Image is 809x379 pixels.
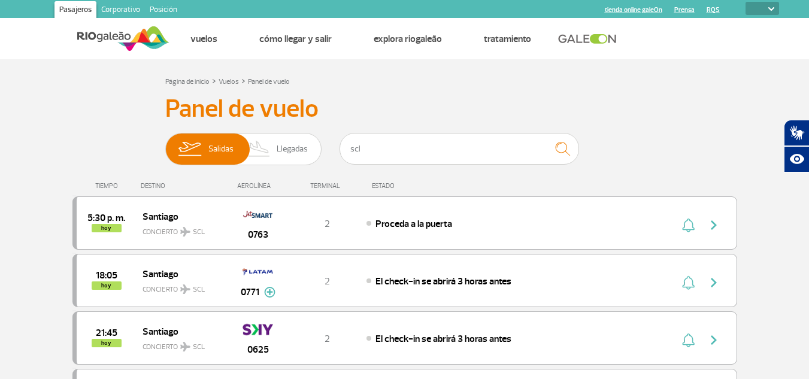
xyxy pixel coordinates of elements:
font: Proceda a la puerta [375,218,452,230]
a: Prensa [674,6,695,14]
img: sino-painel-voo.svg [682,275,695,290]
img: seta-direita-painel-voo.svg [707,275,721,290]
font: 2 [325,275,330,287]
img: aterrizaje deslizante [242,134,277,165]
font: Llegadas [277,144,308,154]
a: tienda online galeOn [605,6,662,14]
img: seta-direita-painel-voo.svg [707,218,721,232]
a: Posición [145,1,182,20]
img: sino-painel-voo.svg [682,333,695,347]
font: El check-in se abrirá 3 horas antes [375,333,511,345]
font: Santiago [143,268,178,280]
img: slider-boarding [171,134,208,165]
div: Complemento de accesibilidad Hand Talk. [784,120,809,172]
button: Recursos de asistencia abiertos. [784,146,809,172]
a: Panel de vuelo [248,77,290,86]
font: SCL [193,228,205,237]
a: Explora RIOgaleão [374,33,442,45]
span: 30/09/2025 17:30:00 [87,214,125,222]
font: TERMINAL [310,181,340,190]
img: destiny_airplane.svg [180,284,190,294]
img: destiny_airplane.svg [180,227,190,237]
font: hoy [101,339,111,347]
font: > [241,74,246,87]
font: CONCIERTO [143,342,178,351]
font: 21:45 [96,327,117,339]
font: CONCIERTO [143,228,178,237]
font: Corporativo [101,5,140,14]
a: Vuelos [190,33,217,45]
font: 0771 [241,286,259,298]
font: 5:30 p. m. [87,212,125,224]
img: destiny_airplane.svg [180,342,190,351]
font: Posición [150,5,177,14]
font: AEROLÍNEA [237,181,271,190]
a: Vuelos [219,77,239,86]
font: hoy [101,281,111,289]
font: El check-in se abrirá 3 horas antes [375,275,511,287]
font: Santiago [143,326,178,338]
img: sino-painel-voo.svg [682,218,695,232]
font: CONCIERTO [143,285,178,294]
span: 30/09/2025 21:45:00 [96,329,117,337]
a: Tratamiento [484,33,531,45]
button: Traductor de lenguaje de señas abierto. [784,120,809,146]
font: 18:05 [96,269,117,281]
font: 0625 [247,344,269,356]
font: SCL [193,285,205,294]
font: Salidas [208,144,234,154]
font: SCL [193,342,205,351]
font: 2 [325,333,330,345]
span: 30/09/2025 18:05:00 [96,271,117,280]
a: Página de inicio [165,77,210,86]
font: 2 [325,218,330,230]
font: ESTADO [372,181,395,190]
font: Santiago [143,211,178,223]
input: Vuelo, ciudad o aerolínea [340,133,579,165]
img: mais-info-painel-voo.svg [264,287,275,298]
font: Pasajeros [59,5,92,14]
img: seta-direita-painel-voo.svg [707,333,721,347]
a: Corporativo [96,1,145,20]
font: Panel de vuelo [165,93,319,125]
font: > [212,74,216,87]
font: 0763 [248,229,268,241]
font: DESTINO [141,181,165,190]
a: RQS [707,6,720,14]
a: Pasajeros [54,1,96,20]
font: hoy [101,224,111,232]
a: Cómo llegar y salir [259,33,332,45]
font: TIEMPO [95,181,118,190]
